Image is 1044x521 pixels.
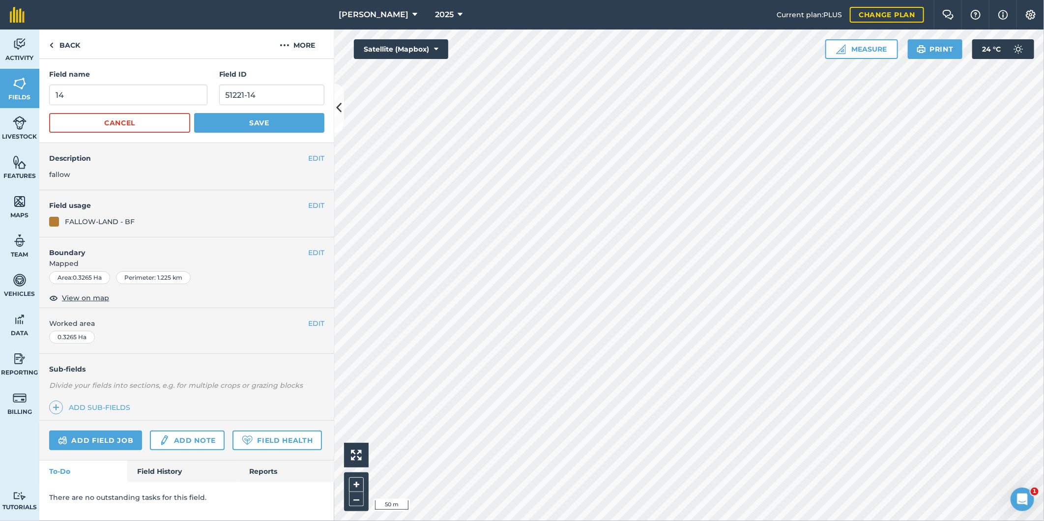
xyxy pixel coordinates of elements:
[49,318,324,329] span: Worked area
[53,402,59,413] img: svg+xml;base64,PHN2ZyB4bWxucz0iaHR0cDovL3d3dy53My5vcmcvMjAwMC9zdmciIHdpZHRoPSIxNCIgaGVpZ2h0PSIyNC...
[116,271,191,284] div: Perimeter : 1.225 km
[13,155,27,170] img: svg+xml;base64,PHN2ZyB4bWxucz0iaHR0cDovL3d3dy53My5vcmcvMjAwMC9zdmciIHdpZHRoPSI1NiIgaGVpZ2h0PSI2MC...
[308,153,324,164] button: EDIT
[998,9,1008,21] img: svg+xml;base64,PHN2ZyB4bWxucz0iaHR0cDovL3d3dy53My5vcmcvMjAwMC9zdmciIHdpZHRoPSIxNyIgaGVpZ2h0PSIxNy...
[49,39,54,51] img: svg+xml;base64,PHN2ZyB4bWxucz0iaHR0cDovL3d3dy53My5vcmcvMjAwMC9zdmciIHdpZHRoPSI5IiBoZWlnaHQ9IjI0Ii...
[308,318,324,329] button: EDIT
[13,492,27,501] img: svg+xml;base64,PD94bWwgdmVyc2lvbj0iMS4wIiBlbmNvZGluZz0idXRmLTgiPz4KPCEtLSBHZW5lcmF0b3I6IEFkb2JlIE...
[58,434,67,446] img: svg+xml;base64,PD94bWwgdmVyc2lvbj0iMS4wIiBlbmNvZGluZz0idXRmLTgiPz4KPCEtLSBHZW5lcmF0b3I6IEFkb2JlIE...
[354,39,448,59] button: Satellite (Mapbox)
[825,39,898,59] button: Measure
[49,292,109,304] button: View on map
[13,351,27,366] img: svg+xml;base64,PD94bWwgdmVyc2lvbj0iMS4wIiBlbmNvZGluZz0idXRmLTgiPz4KPCEtLSBHZW5lcmF0b3I6IEFkb2JlIE...
[39,237,308,258] h4: Boundary
[49,381,303,390] em: Divide your fields into sections, e.g. for multiple crops or grazing blocks
[908,39,963,59] button: Print
[49,331,95,344] div: 0.3265 Ha
[1025,10,1037,20] img: A cog icon
[65,216,135,227] div: FALLOW-LAND - BF
[836,44,846,54] img: Ruler icon
[349,477,364,492] button: +
[194,113,324,133] button: Save
[13,116,27,130] img: svg+xml;base64,PD94bWwgdmVyc2lvbj0iMS4wIiBlbmNvZGluZz0idXRmLTgiPz4KPCEtLSBHZW5lcmF0b3I6IEFkb2JlIE...
[150,431,225,450] a: Add note
[13,233,27,248] img: svg+xml;base64,PD94bWwgdmVyc2lvbj0iMS4wIiBlbmNvZGluZz0idXRmLTgiPz4KPCEtLSBHZW5lcmF0b3I6IEFkb2JlIE...
[49,431,142,450] a: Add field job
[850,7,924,23] a: Change plan
[777,9,842,20] span: Current plan : PLUS
[49,170,70,179] span: fallow
[970,10,982,20] img: A question mark icon
[39,461,127,482] a: To-Do
[339,9,408,21] span: [PERSON_NAME]
[239,461,334,482] a: Reports
[982,39,1001,59] span: 24 ° C
[349,492,364,506] button: –
[49,401,134,414] a: Add sub-fields
[159,434,170,446] img: svg+xml;base64,PD94bWwgdmVyc2lvbj0iMS4wIiBlbmNvZGluZz0idXRmLTgiPz4KPCEtLSBHZW5lcmF0b3I6IEFkb2JlIE...
[13,391,27,405] img: svg+xml;base64,PD94bWwgdmVyc2lvbj0iMS4wIiBlbmNvZGluZz0idXRmLTgiPz4KPCEtLSBHZW5lcmF0b3I6IEFkb2JlIE...
[49,200,308,211] h4: Field usage
[49,113,190,133] button: Cancel
[435,9,454,21] span: 2025
[1031,488,1039,495] span: 1
[308,200,324,211] button: EDIT
[10,7,25,23] img: fieldmargin Logo
[1009,39,1028,59] img: svg+xml;base64,PD94bWwgdmVyc2lvbj0iMS4wIiBlbmNvZGluZz0idXRmLTgiPz4KPCEtLSBHZW5lcmF0b3I6IEFkb2JlIE...
[13,312,27,327] img: svg+xml;base64,PD94bWwgdmVyc2lvbj0iMS4wIiBlbmNvZGluZz0idXRmLTgiPz4KPCEtLSBHZW5lcmF0b3I6IEFkb2JlIE...
[39,364,334,375] h4: Sub-fields
[49,271,110,284] div: Area : 0.3265 Ha
[232,431,321,450] a: Field Health
[308,247,324,258] button: EDIT
[917,43,926,55] img: svg+xml;base64,PHN2ZyB4bWxucz0iaHR0cDovL3d3dy53My5vcmcvMjAwMC9zdmciIHdpZHRoPSIxOSIgaGVpZ2h0PSIyNC...
[280,39,290,51] img: svg+xml;base64,PHN2ZyB4bWxucz0iaHR0cDovL3d3dy53My5vcmcvMjAwMC9zdmciIHdpZHRoPSIyMCIgaGVpZ2h0PSIyNC...
[49,153,324,164] h4: Description
[351,450,362,461] img: Four arrows, one pointing top left, one top right, one bottom right and the last bottom left
[62,292,109,303] span: View on map
[13,76,27,91] img: svg+xml;base64,PHN2ZyB4bWxucz0iaHR0cDovL3d3dy53My5vcmcvMjAwMC9zdmciIHdpZHRoPSI1NiIgaGVpZ2h0PSI2MC...
[39,258,334,269] span: Mapped
[942,10,954,20] img: Two speech bubbles overlapping with the left bubble in the forefront
[13,273,27,288] img: svg+xml;base64,PD94bWwgdmVyc2lvbj0iMS4wIiBlbmNvZGluZz0idXRmLTgiPz4KPCEtLSBHZW5lcmF0b3I6IEFkb2JlIE...
[219,69,324,80] h4: Field ID
[13,194,27,209] img: svg+xml;base64,PHN2ZyB4bWxucz0iaHR0cDovL3d3dy53My5vcmcvMjAwMC9zdmciIHdpZHRoPSI1NiIgaGVpZ2h0PSI2MC...
[13,37,27,52] img: svg+xml;base64,PD94bWwgdmVyc2lvbj0iMS4wIiBlbmNvZGluZz0idXRmLTgiPz4KPCEtLSBHZW5lcmF0b3I6IEFkb2JlIE...
[127,461,239,482] a: Field History
[49,69,207,80] h4: Field name
[39,29,90,58] a: Back
[49,292,58,304] img: svg+xml;base64,PHN2ZyB4bWxucz0iaHR0cDovL3d3dy53My5vcmcvMjAwMC9zdmciIHdpZHRoPSIxOCIgaGVpZ2h0PSIyNC...
[1011,488,1034,511] iframe: Intercom live chat
[261,29,334,58] button: More
[49,492,324,503] p: There are no outstanding tasks for this field.
[972,39,1034,59] button: 24 °C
